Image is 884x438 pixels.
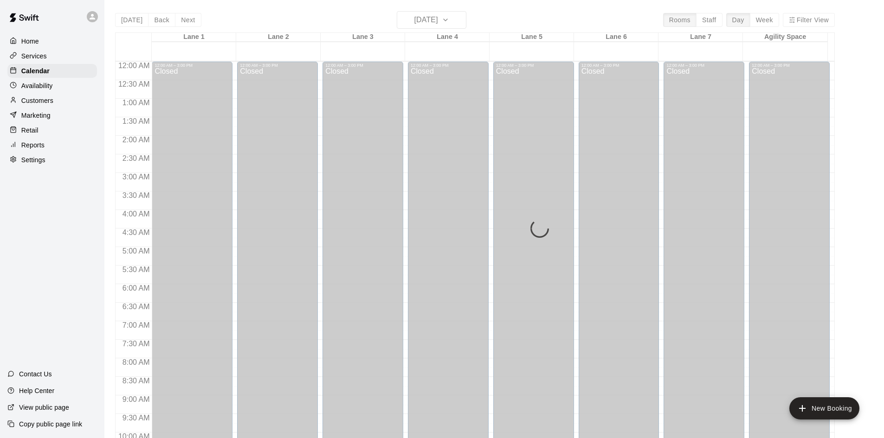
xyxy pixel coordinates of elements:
a: Availability [7,79,97,93]
div: Lane 3 [321,33,405,42]
span: 12:00 AM [116,62,152,70]
div: Lane 6 [574,33,658,42]
span: 9:30 AM [120,414,152,422]
a: Home [7,34,97,48]
span: 5:30 AM [120,266,152,273]
div: 12:00 AM – 3:00 PM [666,63,742,68]
p: Retail [21,126,39,135]
span: 7:00 AM [120,321,152,329]
span: 6:00 AM [120,284,152,292]
p: Customers [21,96,53,105]
span: 6:30 AM [120,303,152,311]
div: 12:00 AM – 3:00 PM [496,63,571,68]
div: Lane 4 [405,33,490,42]
p: Settings [21,155,45,165]
p: Reports [21,140,45,150]
a: Customers [7,94,97,108]
p: Copy public page link [19,419,82,429]
p: Contact Us [19,369,52,379]
span: 4:30 AM [120,229,152,236]
button: add [789,397,859,419]
a: Services [7,49,97,63]
p: Services [21,51,47,61]
span: 4:00 AM [120,210,152,218]
div: Lane 7 [658,33,743,42]
a: Retail [7,123,97,137]
div: Lane 1 [152,33,236,42]
span: 3:00 AM [120,173,152,181]
div: 12:00 AM – 3:00 PM [325,63,400,68]
div: 12:00 AM – 3:00 PM [752,63,827,68]
a: Settings [7,153,97,167]
div: 12:00 AM – 3:00 PM [581,63,657,68]
span: 3:30 AM [120,191,152,199]
a: Marketing [7,108,97,122]
span: 12:30 AM [116,80,152,88]
p: Availability [21,81,53,90]
p: View public page [19,403,69,412]
div: Agility Space [743,33,827,42]
span: 8:30 AM [120,377,152,385]
p: Help Center [19,386,54,395]
p: Home [21,37,39,46]
span: 1:00 AM [120,99,152,107]
span: 9:00 AM [120,395,152,403]
div: Lane 2 [236,33,321,42]
span: 5:00 AM [120,247,152,255]
a: Calendar [7,64,97,78]
span: 2:00 AM [120,136,152,144]
span: 8:00 AM [120,358,152,366]
p: Calendar [21,66,50,76]
div: 12:00 AM – 3:00 PM [155,63,230,68]
a: Reports [7,138,97,152]
span: 1:30 AM [120,117,152,125]
div: 12:00 AM – 3:00 PM [240,63,315,68]
div: 12:00 AM – 3:00 PM [411,63,486,68]
div: Lane 5 [490,33,574,42]
p: Marketing [21,111,51,120]
span: 7:30 AM [120,340,152,348]
span: 2:30 AM [120,154,152,162]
